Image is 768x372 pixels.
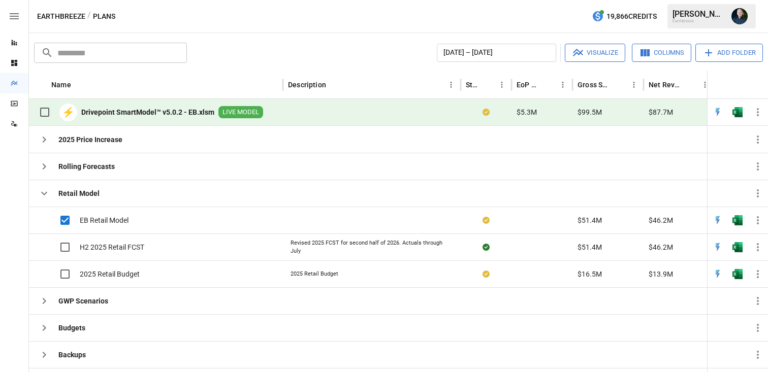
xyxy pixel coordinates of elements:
img: excel-icon.76473adf.svg [732,107,743,117]
div: Open in Excel [732,269,743,279]
button: Description column menu [444,78,458,92]
div: Earthbreeze [673,19,725,23]
span: H2 2025 Retail FCST [80,242,144,252]
button: Sort [684,78,698,92]
img: excel-icon.76473adf.svg [732,215,743,225]
div: Open in Excel [732,242,743,252]
div: Sync complete [483,242,490,252]
button: Net Revenue column menu [698,78,712,92]
button: 19,866Credits [588,7,661,26]
div: Open in Quick Edit [713,242,723,252]
button: Columns [632,44,691,62]
span: $46.2M [649,215,673,225]
span: $87.7M [649,107,673,117]
div: [PERSON_NAME] [673,9,725,19]
button: Sort [754,78,768,92]
b: Rolling Forecasts [58,161,115,172]
span: $13.9M [649,269,673,279]
div: Status [466,81,479,89]
b: GWP Scenarios [58,296,108,306]
span: 2025 Retail Budget [80,269,140,279]
button: Sort [327,78,341,92]
span: LIVE MODEL [218,108,263,117]
img: quick-edit-flash.b8aec18c.svg [713,269,723,279]
span: EB Retail Model [80,215,129,225]
span: 19,866 Credits [606,10,657,23]
b: Backups [58,350,86,360]
div: Description [288,81,326,89]
img: excel-icon.76473adf.svg [732,269,743,279]
div: Revised 2025 FCST for second half of 2026. Actuals through July [291,239,453,255]
img: quick-edit-flash.b8aec18c.svg [713,215,723,225]
img: quick-edit-flash.b8aec18c.svg [713,242,723,252]
div: Open in Excel [732,215,743,225]
button: EoP Cash column menu [556,78,570,92]
div: Open in Quick Edit [713,107,723,117]
img: quick-edit-flash.b8aec18c.svg [713,107,723,117]
div: Open in Quick Edit [713,269,723,279]
b: Drivepoint SmartModel™ v5.0.2 - EB.xlsm [81,107,214,117]
div: Name [51,81,71,89]
button: Status column menu [495,78,509,92]
div: Gross Sales [578,81,612,89]
div: Net Revenue [649,81,683,89]
div: EoP Cash [517,81,540,89]
button: [DATE] – [DATE] [437,44,556,62]
b: 2025 Price Increase [58,134,122,145]
div: Your plan has changes in Excel that are not reflected in the Drivepoint Data Warehouse, select "S... [483,107,490,117]
img: excel-icon.76473adf.svg [732,242,743,252]
button: Earthbreeze [37,10,85,23]
button: Add Folder [695,44,763,62]
div: Your plan has changes in Excel that are not reflected in the Drivepoint Data Warehouse, select "S... [483,215,490,225]
button: Sort [481,78,495,92]
span: $16.5M [578,269,602,279]
button: Sort [72,78,86,92]
button: Sort [541,78,556,92]
span: $51.4M [578,215,602,225]
span: $51.4M [578,242,602,252]
b: Retail Model [58,188,100,198]
div: / [87,10,91,23]
span: $5.3M [517,107,537,117]
button: Gross Sales column menu [627,78,641,92]
button: Tom Ferguson [725,2,754,30]
button: Sort [613,78,627,92]
span: $99.5M [578,107,602,117]
div: Open in Quick Edit [713,215,723,225]
b: Budgets [58,323,85,333]
div: 2025 Retail Budget [291,270,338,278]
img: Tom Ferguson [731,8,748,24]
div: Your plan has changes in Excel that are not reflected in the Drivepoint Data Warehouse, select "S... [483,269,490,279]
span: $46.2M [649,242,673,252]
div: Open in Excel [732,107,743,117]
button: Visualize [565,44,625,62]
div: ⚡ [59,104,77,121]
